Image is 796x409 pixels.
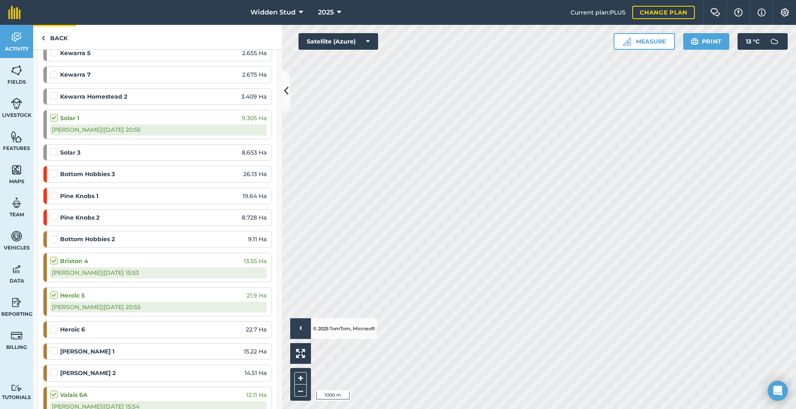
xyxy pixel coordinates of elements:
[614,33,675,50] button: Measure
[710,8,720,17] img: Two speech bubbles overlapping with the left bubble in the forefront
[11,131,22,143] img: svg+xml;base64,PHN2ZyB4bWxucz0iaHR0cDovL3d3dy53My5vcmcvMjAwMC9zdmciIHdpZHRoPSI1NiIgaGVpZ2h0PSI2MC...
[766,33,783,50] img: svg+xml;base64,PD94bWwgdmVyc2lvbj0iMS4wIiBlbmNvZGluZz0idXRmLTgiPz4KPCEtLSBHZW5lcmF0b3I6IEFkb2JlIE...
[623,37,631,46] img: Ruler icon
[60,235,115,244] strong: Bottom Hobbies 2
[318,7,334,17] span: 2025
[243,191,267,201] span: 19.64 Ha
[248,235,267,244] span: 9.11 Ha
[246,390,267,399] span: 12.11 Ha
[691,36,699,46] img: svg+xml;base64,PHN2ZyB4bWxucz0iaHR0cDovL3d3dy53My5vcmcvMjAwMC9zdmciIHdpZHRoPSIxOSIgaGVpZ2h0PSIyNC...
[60,169,115,179] strong: Bottom Hobbies 3
[298,33,378,50] button: Satellite (Azure)
[243,169,267,179] span: 26.13 Ha
[11,263,22,276] img: svg+xml;base64,PD94bWwgdmVyc2lvbj0iMS4wIiBlbmNvZGluZz0idXRmLTgiPz4KPCEtLSBHZW5lcmF0b3I6IEFkb2JlIE...
[757,7,766,17] img: svg+xml;base64,PHN2ZyB4bWxucz0iaHR0cDovL3d3dy53My5vcmcvMjAwMC9zdmciIHdpZHRoPSIxNyIgaGVpZ2h0PSIxNy...
[245,368,267,378] span: 14.51 Ha
[247,291,267,300] span: 21.9 Ha
[11,230,22,242] img: svg+xml;base64,PD94bWwgdmVyc2lvbj0iMS4wIiBlbmNvZGluZz0idXRmLTgiPz4KPCEtLSBHZW5lcmF0b3I6IEFkb2JlIE...
[60,114,79,123] strong: Solar 1
[242,114,267,123] span: 9.305 Ha
[11,31,22,44] img: svg+xml;base64,PD94bWwgdmVyc2lvbj0iMS4wIiBlbmNvZGluZz0idXRmLTgiPz4KPCEtLSBHZW5lcmF0b3I6IEFkb2JlIE...
[738,33,788,50] button: 13 °C
[50,302,267,312] div: [PERSON_NAME] | [DATE] 20:55
[299,324,302,334] span: ›
[250,7,296,17] span: Widden Stud
[683,33,730,50] button: Print
[50,267,267,278] div: [PERSON_NAME] | [DATE] 15:53
[290,318,311,339] button: ›
[244,257,267,266] span: 13.55 Ha
[294,385,307,397] button: –
[780,8,790,17] img: A cog icon
[242,148,267,157] span: 8.653 Ha
[60,92,127,101] strong: Kewarra Homestead 2
[60,213,99,222] strong: Pine Knobs 2
[242,48,267,58] span: 2.655 Ha
[242,70,267,79] span: 2.675 Ha
[11,97,22,110] img: svg+xml;base64,PD94bWwgdmVyc2lvbj0iMS4wIiBlbmNvZGluZz0idXRmLTgiPz4KPCEtLSBHZW5lcmF0b3I6IEFkb2JlIE...
[60,325,85,334] strong: Heroic 6
[746,33,760,50] span: 13 ° C
[50,124,267,135] div: [PERSON_NAME] | [DATE] 20:55
[242,213,267,222] span: 8.728 Ha
[60,291,85,300] strong: Heroic 5
[41,33,45,43] img: svg+xml;base64,PHN2ZyB4bWxucz0iaHR0cDovL3d3dy53My5vcmcvMjAwMC9zdmciIHdpZHRoPSI5IiBoZWlnaHQ9IjI0Ii...
[311,318,375,339] li: © 2025 TomTom, Microsoft
[33,25,76,49] a: Back
[11,164,22,176] img: svg+xml;base64,PHN2ZyB4bWxucz0iaHR0cDovL3d3dy53My5vcmcvMjAwMC9zdmciIHdpZHRoPSI1NiIgaGVpZ2h0PSI2MC...
[768,381,788,401] div: Open Intercom Messenger
[570,8,626,17] span: Current plan : PLUS
[294,372,307,385] button: +
[11,64,22,77] img: svg+xml;base64,PHN2ZyB4bWxucz0iaHR0cDovL3d3dy53My5vcmcvMjAwMC9zdmciIHdpZHRoPSI1NiIgaGVpZ2h0PSI2MC...
[60,70,91,79] strong: Kewarra 7
[296,349,305,358] img: Four arrows, one pointing top left, one top right, one bottom right and the last bottom left
[60,347,114,356] strong: [PERSON_NAME] 1
[246,325,267,334] span: 22.7 Ha
[11,296,22,309] img: svg+xml;base64,PD94bWwgdmVyc2lvbj0iMS4wIiBlbmNvZGluZz0idXRmLTgiPz4KPCEtLSBHZW5lcmF0b3I6IEFkb2JlIE...
[11,329,22,342] img: svg+xml;base64,PD94bWwgdmVyc2lvbj0iMS4wIiBlbmNvZGluZz0idXRmLTgiPz4KPCEtLSBHZW5lcmF0b3I6IEFkb2JlIE...
[733,8,743,17] img: A question mark icon
[632,6,695,19] a: Change plan
[60,191,98,201] strong: Pine Knobs 1
[11,384,22,392] img: svg+xml;base64,PD94bWwgdmVyc2lvbj0iMS4wIiBlbmNvZGluZz0idXRmLTgiPz4KPCEtLSBHZW5lcmF0b3I6IEFkb2JlIE...
[60,368,116,378] strong: [PERSON_NAME] 2
[241,92,267,101] span: 3.409 Ha
[244,347,267,356] span: 15.22 Ha
[60,148,80,157] strong: Solar 3
[60,390,87,399] strong: Valais 6A
[60,257,88,266] strong: Brixton 4
[8,6,21,19] img: fieldmargin Logo
[60,48,90,58] strong: Kewarra 5
[11,197,22,209] img: svg+xml;base64,PD94bWwgdmVyc2lvbj0iMS4wIiBlbmNvZGluZz0idXRmLTgiPz4KPCEtLSBHZW5lcmF0b3I6IEFkb2JlIE...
